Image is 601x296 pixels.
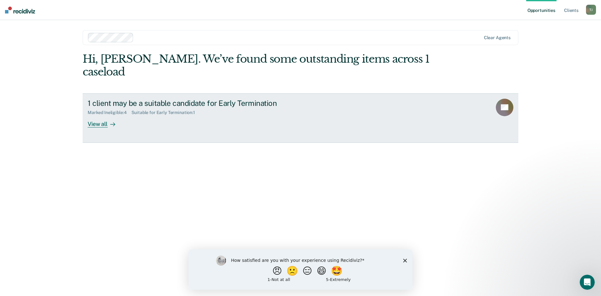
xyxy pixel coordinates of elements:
iframe: Intercom live chat [580,275,595,290]
a: 1 client may be a suitable candidate for Early TerminationMarked Ineligible:4Suitable for Early T... [83,93,518,143]
div: Clear agents [484,35,511,40]
div: Marked Ineligible : 4 [88,110,131,115]
div: 1 client may be a suitable candidate for Early Termination [88,99,307,108]
div: T J [586,5,596,15]
div: Suitable for Early Termination : 1 [131,110,200,115]
button: TJ [586,5,596,15]
img: Recidiviz [5,7,35,13]
div: View all [88,115,123,127]
iframe: Survey by Kim from Recidiviz [188,249,413,290]
div: Hi, [PERSON_NAME]. We’ve found some outstanding items across 1 caseload [83,53,431,78]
